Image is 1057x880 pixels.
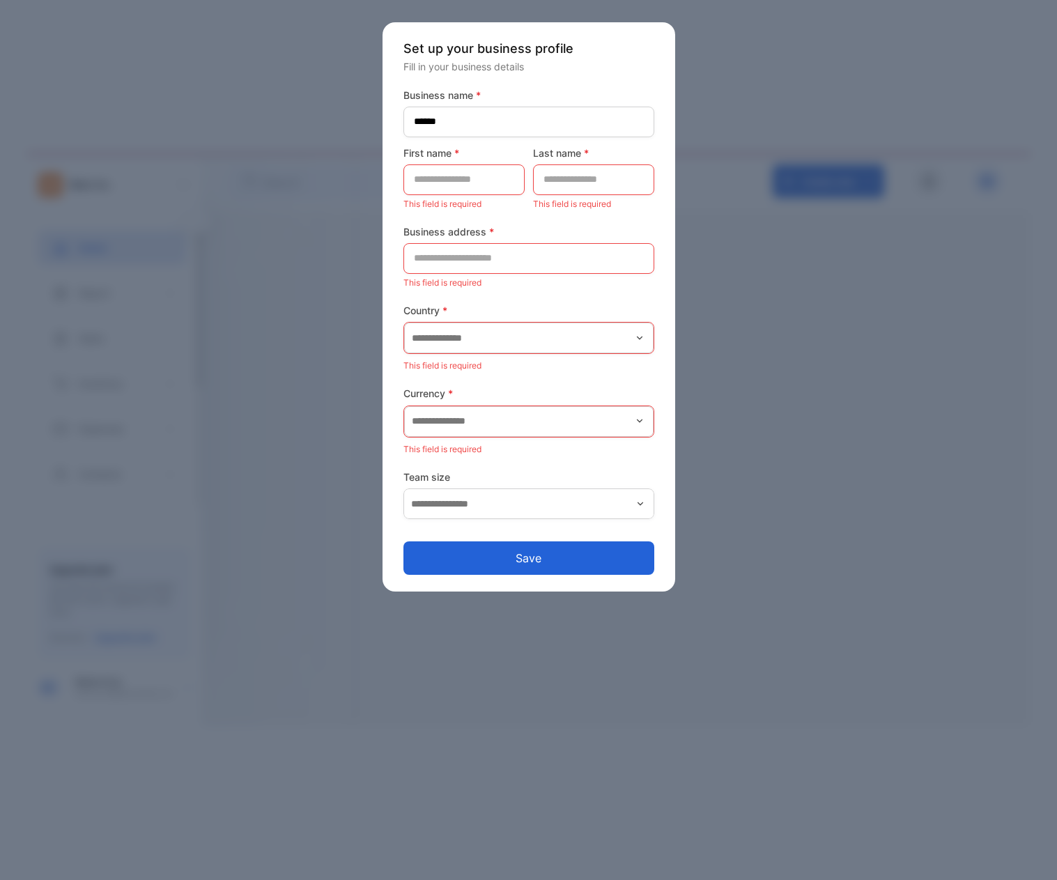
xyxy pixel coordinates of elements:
p: Set up your business profile [403,39,654,58]
label: Business name [403,88,654,102]
button: Save [403,541,654,575]
label: First name [403,146,525,160]
label: Team size [403,470,654,484]
p: This field is required [533,195,654,213]
p: This field is required [403,274,654,292]
label: Last name [533,146,654,160]
p: This field is required [403,440,654,458]
iframe: LiveChat chat widget [998,821,1057,880]
p: Fill in your business details [403,59,654,74]
label: Country [403,303,654,318]
label: Currency [403,386,654,401]
p: This field is required [403,195,525,213]
label: Business address [403,224,654,239]
p: This field is required [403,357,654,375]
